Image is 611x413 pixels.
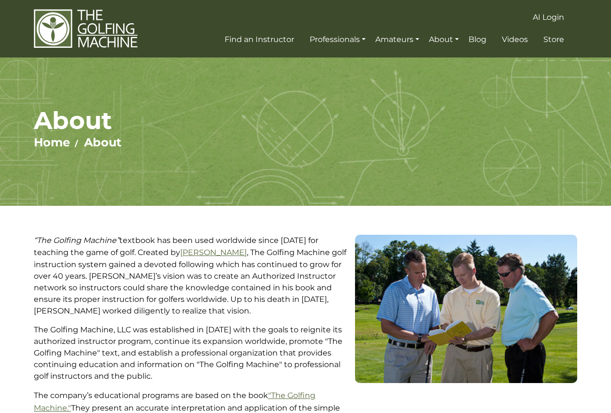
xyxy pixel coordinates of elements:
a: About [84,135,121,149]
a: "The Golfing Machine." [34,391,315,413]
span: Blog [469,35,486,44]
a: Blog [466,31,489,48]
p: The Golfing Machine, LLC was established in [DATE] with the goals to reignite its authorized inst... [34,324,348,382]
a: About [426,31,461,48]
span: Find an Instructor [225,35,294,44]
a: Amateurs [373,31,422,48]
a: AI Login [530,9,567,26]
a: Professionals [307,31,368,48]
span: Videos [502,35,528,44]
a: Store [541,31,567,48]
span: AI Login [533,13,564,22]
a: Home [34,135,70,149]
a: Videos [499,31,530,48]
em: “The Golfing Machine” [34,236,119,245]
a: Find an Instructor [222,31,297,48]
p: textbook has been used worldwide since [DATE] for teaching the game of golf. Created by , The Gol... [34,235,348,317]
span: Store [543,35,564,44]
img: The Golfing Machine [34,9,138,49]
a: [PERSON_NAME] [180,248,247,257]
h1: About [34,106,577,135]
